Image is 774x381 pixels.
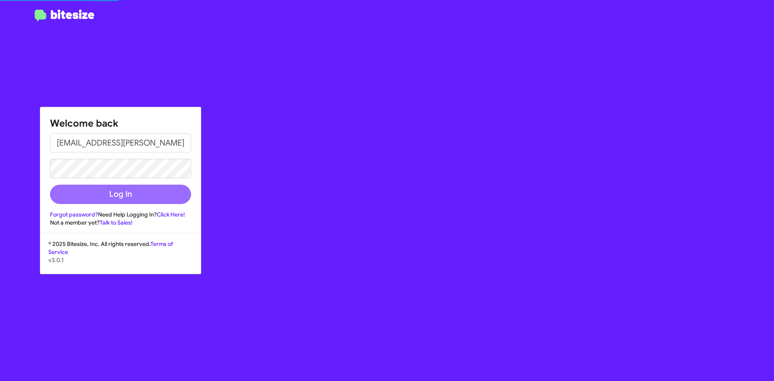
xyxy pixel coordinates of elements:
p: v3.0.1 [48,256,193,264]
input: Email address [50,133,191,152]
button: Log In [50,185,191,204]
a: Forgot password? [50,211,98,218]
a: Talk to Sales! [100,219,133,226]
div: Not a member yet? [50,219,191,227]
div: Need Help Logging In? [50,210,191,219]
h1: Welcome back [50,117,191,130]
div: © 2025 Bitesize, Inc. All rights reserved. [40,240,201,274]
a: Click Here! [157,211,185,218]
